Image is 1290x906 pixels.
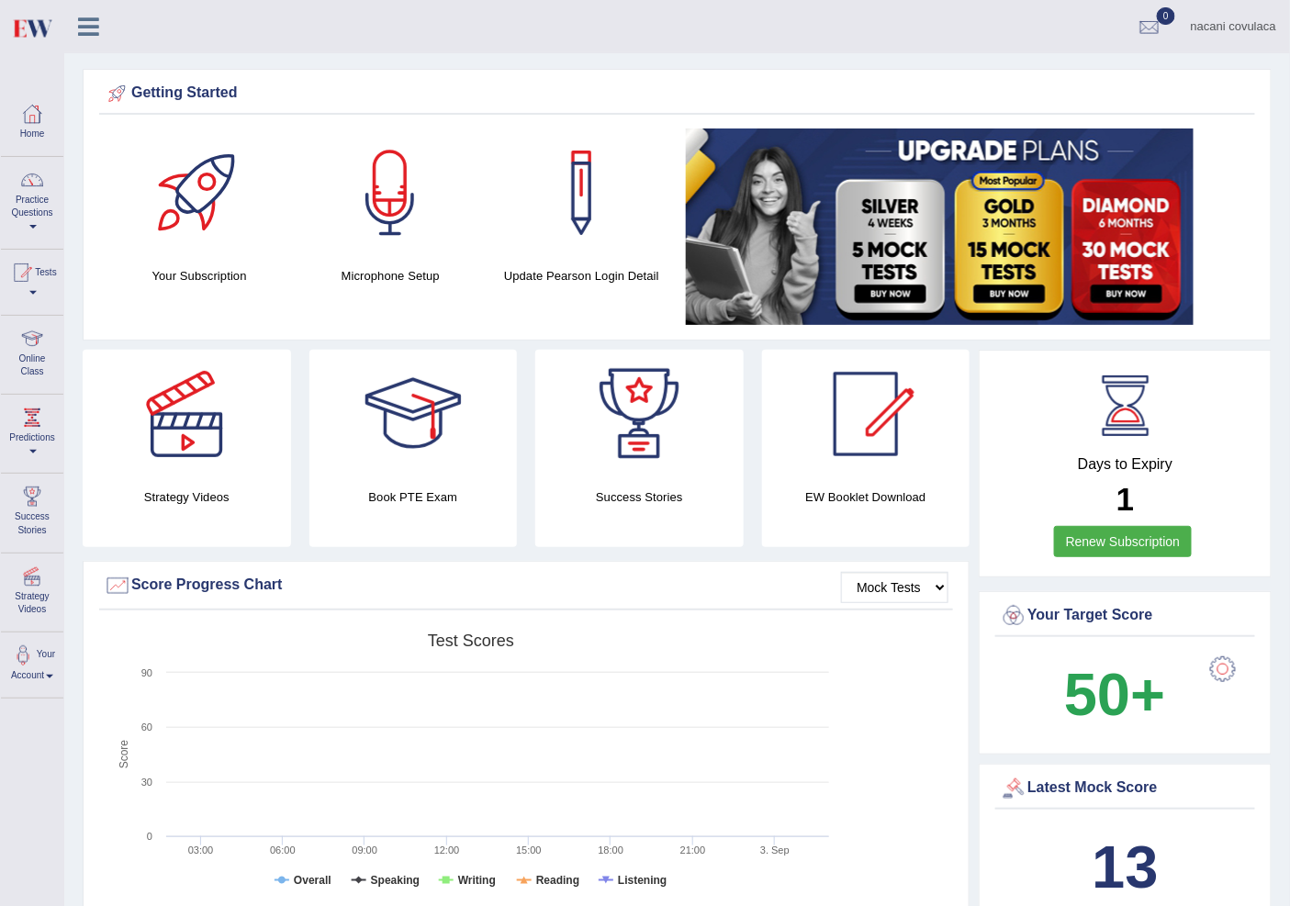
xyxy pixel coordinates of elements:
[680,844,706,856] text: 21:00
[686,129,1194,325] img: small5.jpg
[294,874,331,887] tspan: Overall
[141,667,152,678] text: 90
[1,474,63,546] a: Success Stories
[1000,602,1251,630] div: Your Target Score
[371,874,420,887] tspan: Speaking
[495,266,667,285] h4: Update Pearson Login Detail
[458,874,496,887] tspan: Writing
[83,487,291,507] h4: Strategy Videos
[1,554,63,626] a: Strategy Videos
[104,80,1251,107] div: Getting Started
[309,487,518,507] h4: Book PTE Exam
[1092,833,1158,900] b: 13
[762,487,970,507] h4: EW Booklet Download
[1,250,63,309] a: Tests
[434,844,460,856] text: 12:00
[1,395,63,467] a: Predictions
[304,266,477,285] h4: Microphone Setup
[536,874,579,887] tspan: Reading
[1,157,63,243] a: Practice Questions
[1,91,63,151] a: Home
[1064,661,1165,728] b: 50+
[1000,456,1251,473] h4: Days to Expiry
[118,740,130,769] tspan: Score
[352,844,377,856] text: 09:00
[428,632,514,650] tspan: Test scores
[618,874,667,887] tspan: Listening
[141,777,152,788] text: 30
[1116,481,1134,517] b: 1
[1,632,63,692] a: Your Account
[516,844,542,856] text: 15:00
[1,316,63,388] a: Online Class
[1157,7,1175,25] span: 0
[141,721,152,733] text: 60
[535,487,744,507] h4: Success Stories
[104,572,948,599] div: Score Progress Chart
[147,831,152,842] text: 0
[1054,526,1193,557] a: Renew Subscription
[113,266,286,285] h4: Your Subscription
[188,844,214,856] text: 03:00
[599,844,624,856] text: 18:00
[760,844,790,856] tspan: 3. Sep
[270,844,296,856] text: 06:00
[1000,775,1251,802] div: Latest Mock Score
